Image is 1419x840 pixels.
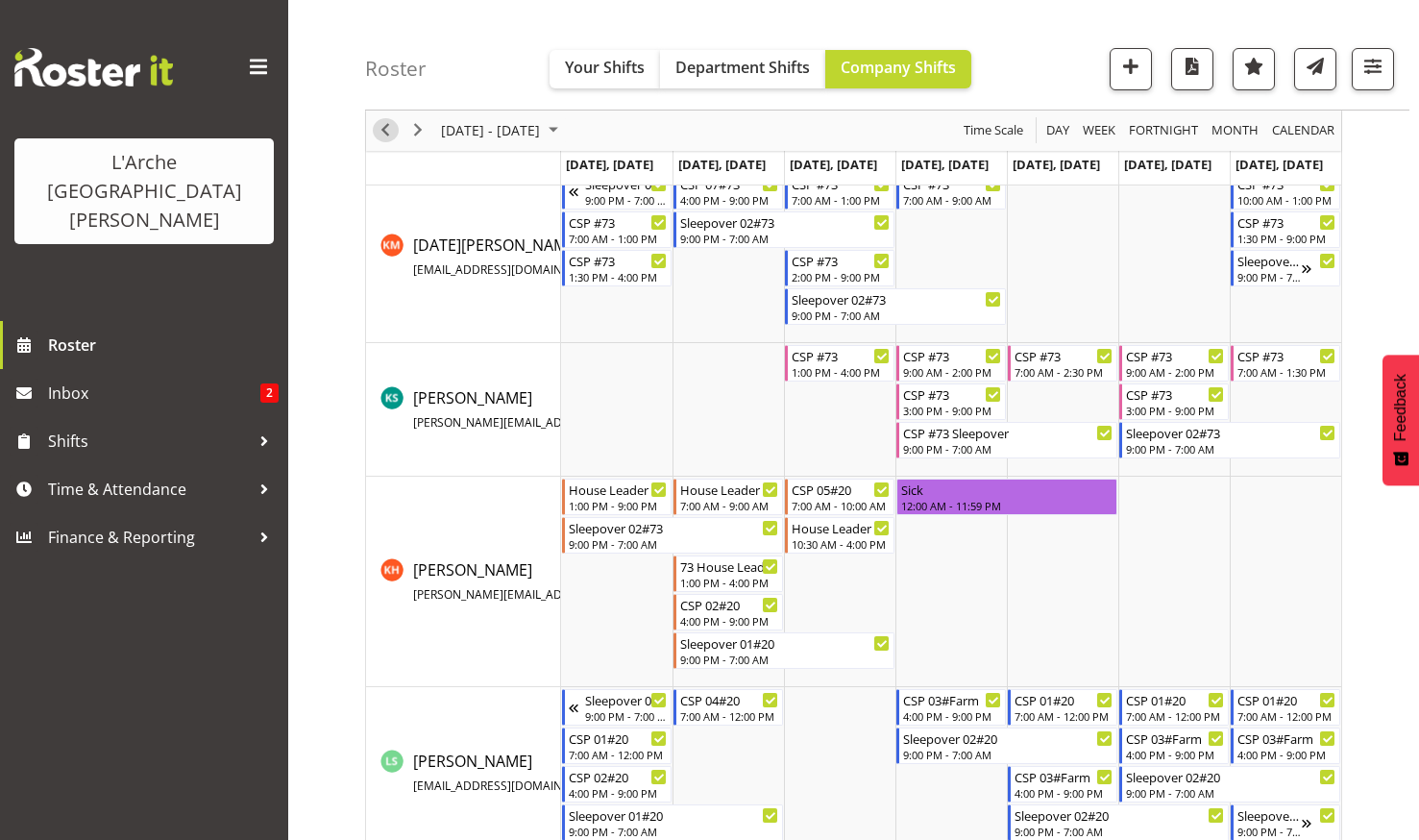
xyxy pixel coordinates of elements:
[413,778,604,794] span: [EMAIL_ADDRESS][DOMAIN_NAME]
[1126,423,1335,442] div: Sleepover 02#73
[1352,48,1394,90] button: Filter Shifts
[569,536,778,552] div: 9:00 PM - 7:00 AM
[1008,766,1117,803] div: Leanne Smith"s event - CSP 03#Farm Begin From Friday, August 1, 2025 at 4:00:00 PM GMT+12:00 Ends...
[792,518,890,537] div: House Leader #73
[1126,346,1224,365] div: CSP #73
[413,750,681,796] a: [PERSON_NAME][EMAIL_ADDRESS][DOMAIN_NAME]
[569,729,667,748] div: CSP 01#20
[413,558,771,605] a: [PERSON_NAME][PERSON_NAME][EMAIL_ADDRESS][DOMAIN_NAME]
[841,57,956,78] span: Company Shifts
[1237,364,1335,380] div: 7:00 AM - 1:30 PM
[903,423,1113,442] div: CSP #73 Sleepover
[1119,766,1340,803] div: Leanne Smith"s event - Sleepover 02#20 Begin From Saturday, August 2, 2025 at 9:00:00 PM GMT+12:0...
[903,729,1113,748] div: Sleepover 02#20
[1015,824,1224,839] div: 9:00 PM - 7:00 AM
[962,119,1025,143] span: Time Scale
[903,441,1113,457] div: 9:00 PM - 7:00 AM
[1126,441,1335,457] div: 9:00 PM - 7:00 AM
[562,766,672,803] div: Leanne Smith"s event - CSP 02#20 Begin From Monday, July 28, 2025 at 4:00:00 PM GMT+12:00 Ends At...
[903,364,1001,380] div: 9:00 AM - 2:00 PM
[680,480,778,499] div: House Leader #73
[896,479,1117,515] div: Kathryn Hunt"s event - Sick Begin From Thursday, July 31, 2025 at 12:00:00 AM GMT+12:00 Ends At F...
[1015,346,1113,365] div: CSP #73
[785,479,894,515] div: Kathryn Hunt"s event - CSP 05#20 Begin From Wednesday, July 30, 2025 at 7:00:00 AM GMT+12:00 Ends...
[1126,403,1224,418] div: 3:00 PM - 9:00 PM
[1015,708,1113,724] div: 7:00 AM - 12:00 PM
[260,383,279,403] span: 2
[680,633,890,653] div: Sleepover 01#20
[896,173,1006,210] div: Kartik Mahajan"s event - CSP #73 Begin From Thursday, July 31, 2025 at 7:00:00 AM GMT+12:00 Ends ...
[896,345,1006,382] div: Katherine Shaw"s event - CSP #73 Begin From Thursday, July 31, 2025 at 9:00:00 AM GMT+12:00 Ends ...
[585,708,667,724] div: 9:00 PM - 7:00 AM
[550,50,660,88] button: Your Shifts
[680,231,890,246] div: 9:00 PM - 7:00 AM
[903,346,1001,365] div: CSP #73
[901,498,1113,513] div: 12:00 AM - 11:59 PM
[1210,119,1260,143] span: Month
[413,751,681,795] span: [PERSON_NAME]
[1392,374,1409,441] span: Feedback
[569,518,778,537] div: Sleepover 02#73
[1233,48,1275,90] button: Highlight an important date within the roster.
[1008,345,1117,382] div: Katherine Shaw"s event - CSP #73 Begin From Friday, August 1, 2025 at 7:00:00 AM GMT+12:00 Ends A...
[680,652,890,667] div: 9:00 PM - 7:00 AM
[1119,689,1229,726] div: Leanne Smith"s event - CSP 01#20 Begin From Saturday, August 2, 2025 at 7:00:00 AM GMT+12:00 Ends...
[903,690,1001,709] div: CSP 03#Farm
[1269,119,1338,143] button: Month
[1231,345,1340,382] div: Katherine Shaw"s event - CSP #73 Begin From Sunday, August 3, 2025 at 7:00:00 AM GMT+12:00 Ends A...
[1236,156,1323,173] span: [DATE], [DATE]
[434,111,570,151] div: Jul 28 - Aug 03, 2025
[1237,729,1335,748] div: CSP 03#Farm
[365,58,427,80] h4: Roster
[366,343,561,477] td: Katherine Shaw resource
[961,119,1027,143] button: Time Scale
[1237,690,1335,709] div: CSP 01#20
[565,57,645,78] span: Your Shifts
[562,250,672,286] div: Kartik Mahajan"s event - CSP #73 Begin From Monday, July 28, 2025 at 1:30:00 PM GMT+12:00 Ends At...
[785,250,894,286] div: Kartik Mahajan"s event - CSP #73 Begin From Wednesday, July 30, 2025 at 2:00:00 PM GMT+12:00 Ends...
[1119,422,1340,458] div: Katherine Shaw"s event - Sleepover 02#73 Begin From Saturday, August 2, 2025 at 9:00:00 PM GMT+12...
[896,728,1117,764] div: Leanne Smith"s event - Sleepover 02#20 Begin From Thursday, July 31, 2025 at 9:00:00 PM GMT+12:00...
[792,498,890,513] div: 7:00 AM - 10:00 AM
[1237,346,1335,365] div: CSP #73
[562,211,672,248] div: Kartik Mahajan"s event - CSP #73 Begin From Monday, July 28, 2025 at 7:00:00 AM GMT+12:00 Ends At...
[413,261,604,278] span: [EMAIL_ADDRESS][DOMAIN_NAME]
[413,235,688,279] span: [DATE][PERSON_NAME]
[566,156,653,173] span: [DATE], [DATE]
[1209,119,1262,143] button: Timeline Month
[1015,805,1224,825] div: Sleepover 02#20
[792,346,890,365] div: CSP #73
[413,234,688,280] a: [DATE][PERSON_NAME][EMAIL_ADDRESS][DOMAIN_NAME]
[1126,708,1224,724] div: 7:00 AM - 12:00 PM
[1237,747,1335,762] div: 4:00 PM - 9:00 PM
[680,613,778,629] div: 4:00 PM - 9:00 PM
[413,387,771,432] span: [PERSON_NAME]
[1126,729,1224,748] div: CSP 03#Farm
[680,498,778,513] div: 7:00 AM - 9:00 AM
[402,111,434,151] div: next period
[1080,119,1119,143] button: Timeline Week
[1043,119,1073,143] button: Timeline Day
[1126,119,1202,143] button: Fortnight
[569,480,667,499] div: House Leader #73
[439,119,542,143] span: [DATE] - [DATE]
[1126,364,1224,380] div: 9:00 AM - 2:00 PM
[785,345,894,382] div: Katherine Shaw"s event - CSP #73 Begin From Wednesday, July 30, 2025 at 1:00:00 PM GMT+12:00 Ends...
[896,383,1006,420] div: Katherine Shaw"s event - CSP #73 Begin From Thursday, July 31, 2025 at 3:00:00 PM GMT+12:00 Ends ...
[1126,767,1335,786] div: Sleepover 02#20
[1015,767,1113,786] div: CSP 03#Farm
[1119,383,1229,420] div: Katherine Shaw"s event - CSP #73 Begin From Saturday, August 2, 2025 at 3:00:00 PM GMT+12:00 Ends...
[785,517,894,554] div: Kathryn Hunt"s event - House Leader #73 Begin From Wednesday, July 30, 2025 at 10:30:00 AM GMT+12...
[660,50,825,88] button: Department Shifts
[790,156,877,173] span: [DATE], [DATE]
[680,192,778,208] div: 4:00 PM - 9:00 PM
[792,536,890,552] div: 10:30 AM - 4:00 PM
[562,517,783,554] div: Kathryn Hunt"s event - Sleepover 02#73 Begin From Monday, July 28, 2025 at 9:00:00 PM GMT+12:00 E...
[1008,689,1117,726] div: Leanne Smith"s event - CSP 01#20 Begin From Friday, August 1, 2025 at 7:00:00 AM GMT+12:00 Ends A...
[1237,192,1335,208] div: 10:00 AM - 1:00 PM
[48,379,260,408] span: Inbox
[569,498,667,513] div: 1:00 PM - 9:00 PM
[673,632,894,669] div: Kathryn Hunt"s event - Sleepover 01#20 Begin From Tuesday, July 29, 2025 at 9:00:00 PM GMT+12:00 ...
[1382,355,1419,485] button: Feedback - Show survey
[48,475,250,504] span: Time & Attendance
